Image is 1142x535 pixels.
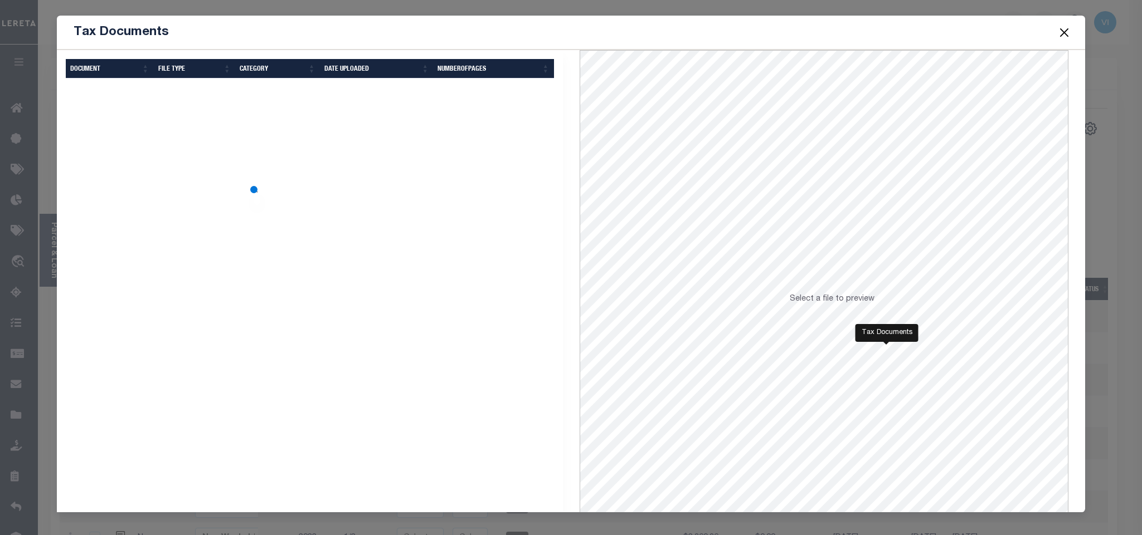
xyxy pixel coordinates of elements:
[856,324,919,342] div: Tax Documents
[790,295,874,303] span: Select a file to preview
[154,59,235,78] th: FILE TYPE
[320,59,434,78] th: Date Uploaded
[66,59,153,78] th: DOCUMENT
[433,59,553,78] th: NumberOfPages
[235,59,320,78] th: CATEGORY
